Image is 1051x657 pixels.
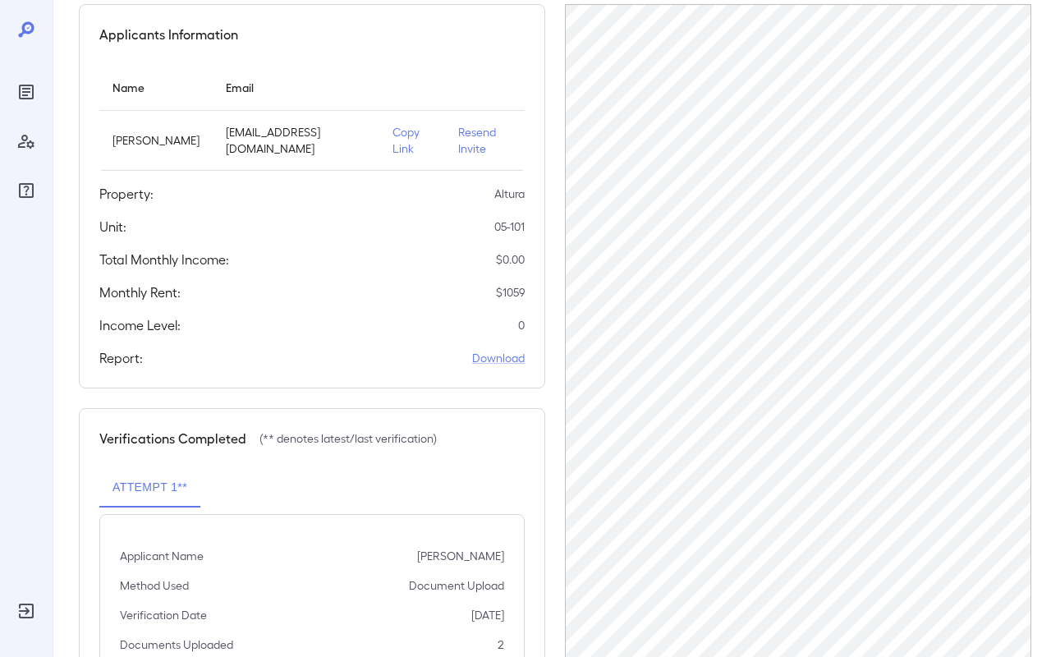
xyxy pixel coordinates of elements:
[99,468,200,508] button: Attempt 1**
[458,124,512,157] p: Resend Invite
[13,128,39,154] div: Manage Users
[409,577,504,594] p: Document Upload
[99,64,213,111] th: Name
[99,429,246,448] h5: Verifications Completed
[99,64,525,171] table: simple table
[392,124,432,157] p: Copy Link
[120,636,233,653] p: Documents Uploaded
[498,636,504,653] p: 2
[99,283,181,302] h5: Monthly Rent:
[496,251,525,268] p: $ 0.00
[13,79,39,105] div: Reports
[13,177,39,204] div: FAQ
[496,284,525,301] p: $ 1059
[99,217,126,237] h5: Unit:
[99,184,154,204] h5: Property:
[120,577,189,594] p: Method Used
[99,25,238,44] h5: Applicants Information
[472,350,525,366] a: Download
[99,315,181,335] h5: Income Level:
[471,607,504,623] p: [DATE]
[213,64,379,111] th: Email
[494,218,525,235] p: 05-101
[226,124,366,157] p: [EMAIL_ADDRESS][DOMAIN_NAME]
[259,430,437,447] p: (** denotes latest/last verification)
[494,186,525,202] p: Altura
[120,548,204,564] p: Applicant Name
[99,348,143,368] h5: Report:
[120,607,207,623] p: Verification Date
[417,548,504,564] p: [PERSON_NAME]
[112,132,200,149] p: [PERSON_NAME]
[13,598,39,624] div: Log Out
[99,250,229,269] h5: Total Monthly Income:
[518,317,525,333] p: 0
